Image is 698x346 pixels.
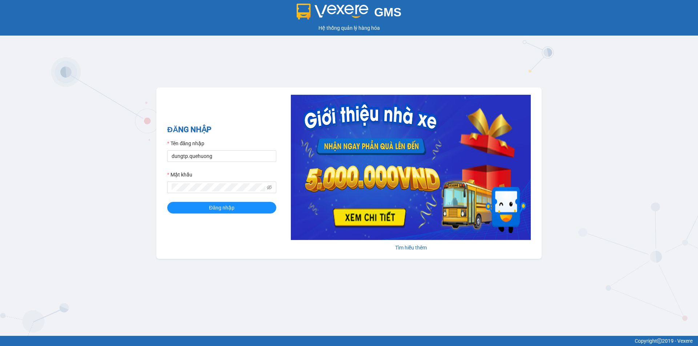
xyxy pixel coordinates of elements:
div: Hệ thống quản lý hàng hóa [2,24,696,32]
a: GMS [297,11,402,17]
span: GMS [374,5,401,19]
input: Mật khẩu [172,183,265,191]
span: Đăng nhập [209,204,234,212]
span: copyright [657,338,662,343]
button: Đăng nhập [167,202,276,213]
div: Copyright 2019 - Vexere [5,337,693,345]
div: Tìm hiểu thêm [291,244,531,252]
label: Mật khẩu [167,171,192,179]
span: eye-invisible [267,185,272,190]
label: Tên đăng nhập [167,139,204,147]
input: Tên đăng nhập [167,150,276,162]
h2: ĐĂNG NHẬP [167,124,276,136]
img: logo 2 [297,4,369,20]
img: banner-0 [291,95,531,240]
